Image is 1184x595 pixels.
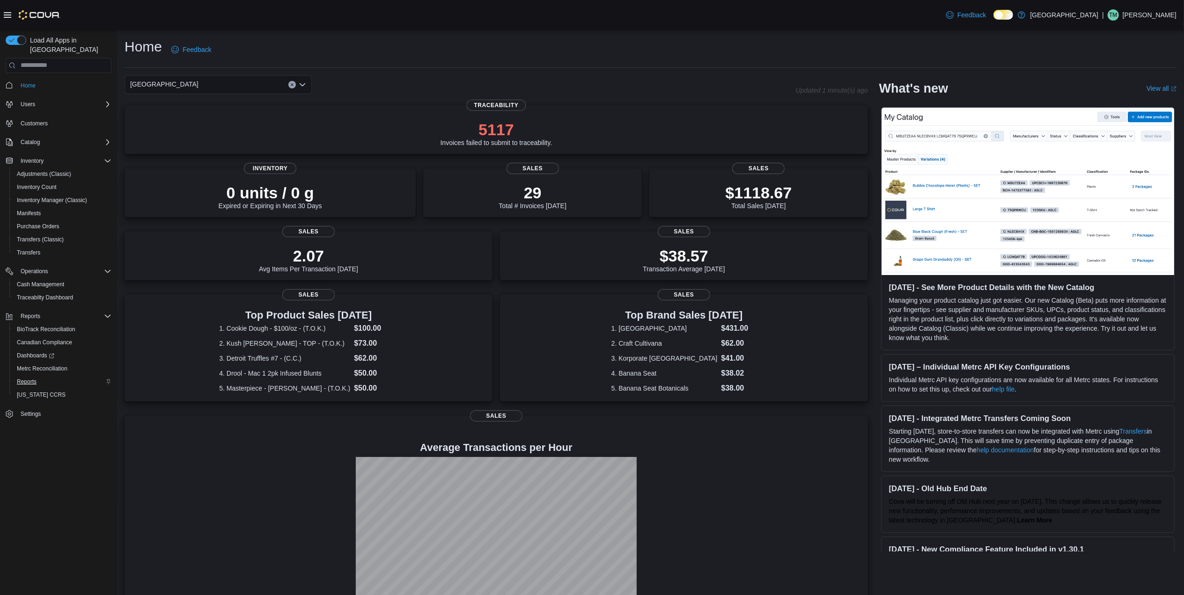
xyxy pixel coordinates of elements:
[889,375,1167,394] p: Individual Metrc API key configurations are now available for all Metrc states. For instructions ...
[889,484,1167,493] h3: [DATE] - Old Hub End Date
[889,427,1167,464] p: Starting [DATE], store-to-store transfers can now be integrated with Metrc using in [GEOGRAPHIC_D...
[17,117,111,129] span: Customers
[17,266,52,277] button: Operations
[219,324,350,333] dt: 1. Cookie Dough - $100/oz - (T.O.K.)
[992,385,1015,393] a: help file
[611,339,718,348] dt: 2. Craft Cultivana
[1017,516,1052,524] a: Learn More
[889,296,1167,342] p: Managing your product catalog just got easier. Our new Catalog (Beta) puts more information at yo...
[282,289,335,300] span: Sales
[1102,9,1104,21] p: |
[17,408,111,420] span: Settings
[13,195,111,206] span: Inventory Manager (Classic)
[21,157,44,165] span: Inventory
[611,384,718,393] dt: 5. Banana Seat Botanicals
[13,208,111,219] span: Manifests
[13,181,111,193] span: Inventory Count
[13,389,69,400] a: [US_STATE] CCRS
[17,236,64,243] span: Transfers (Classic)
[21,410,41,418] span: Settings
[13,389,111,400] span: Washington CCRS
[17,365,67,372] span: Metrc Reconciliation
[17,311,44,322] button: Reports
[13,292,111,303] span: Traceabilty Dashboard
[2,98,115,111] button: Users
[13,221,63,232] a: Purchase Orders
[611,369,718,378] dt: 4. Banana Seat
[17,378,37,385] span: Reports
[726,183,792,202] p: $1118.67
[13,376,40,387] a: Reports
[13,208,44,219] a: Manifests
[183,45,211,54] span: Feedback
[17,326,75,333] span: BioTrack Reconciliation
[219,339,350,348] dt: 2. Kush [PERSON_NAME] - TOP - (T.O.K.)
[889,362,1167,371] h3: [DATE] – Individual Metrc API Key Configurations
[879,81,948,96] h2: What's new
[13,376,111,387] span: Reports
[17,266,111,277] span: Operations
[219,183,322,210] div: Expired or Expiring in Next 30 Days
[977,446,1034,454] a: help documentation
[611,310,757,321] h3: Top Brand Sales [DATE]
[1119,428,1147,435] a: Transfers
[643,247,725,265] p: $38.57
[17,249,40,256] span: Transfers
[721,323,757,334] dd: $431.00
[354,353,397,364] dd: $62.00
[13,363,71,374] a: Metrc Reconciliation
[219,310,397,321] h3: Top Product Sales [DATE]
[2,79,115,92] button: Home
[17,137,111,148] span: Catalog
[1123,9,1177,21] p: [PERSON_NAME]
[1030,9,1098,21] p: [GEOGRAPHIC_DATA]
[354,323,397,334] dd: $100.00
[17,223,59,230] span: Purchase Orders
[9,220,115,233] button: Purchase Orders
[21,101,35,108] span: Users
[13,168,75,180] a: Adjustments (Classic)
[17,210,41,217] span: Manifests
[17,118,51,129] a: Customers
[441,120,552,146] div: Invoices failed to submit to traceability.
[21,82,36,89] span: Home
[17,155,47,167] button: Inventory
[17,99,39,110] button: Users
[470,410,522,421] span: Sales
[354,383,397,394] dd: $50.00
[2,136,115,149] button: Catalog
[17,339,72,346] span: Canadian Compliance
[1108,9,1119,21] div: Tre Mace
[13,247,44,258] a: Transfers
[942,6,990,24] a: Feedback
[643,247,725,273] div: Transaction Average [DATE]
[441,120,552,139] p: 5117
[17,408,44,420] a: Settings
[259,247,358,265] p: 2.07
[17,170,71,178] span: Adjustments (Classic)
[244,163,296,174] span: Inventory
[17,80,111,91] span: Home
[13,324,111,335] span: BioTrack Reconciliation
[993,10,1013,20] input: Dark Mode
[219,354,350,363] dt: 3. Detroit Truffles #7 - (C.C.)
[957,10,986,20] span: Feedback
[9,349,115,362] a: Dashboards
[1109,9,1117,21] span: TM
[17,281,64,288] span: Cash Management
[13,195,91,206] a: Inventory Manager (Classic)
[130,79,199,90] span: [GEOGRAPHIC_DATA]
[17,352,54,359] span: Dashboards
[17,294,73,301] span: Traceabilty Dashboard
[282,226,335,237] span: Sales
[726,183,792,210] div: Total Sales [DATE]
[288,81,296,88] button: Clear input
[1147,85,1177,92] a: View allExternal link
[721,383,757,394] dd: $38.00
[26,36,111,54] span: Load All Apps in [GEOGRAPHIC_DATA]
[17,391,66,399] span: [US_STATE] CCRS
[13,363,111,374] span: Metrc Reconciliation
[21,312,40,320] span: Reports
[17,311,111,322] span: Reports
